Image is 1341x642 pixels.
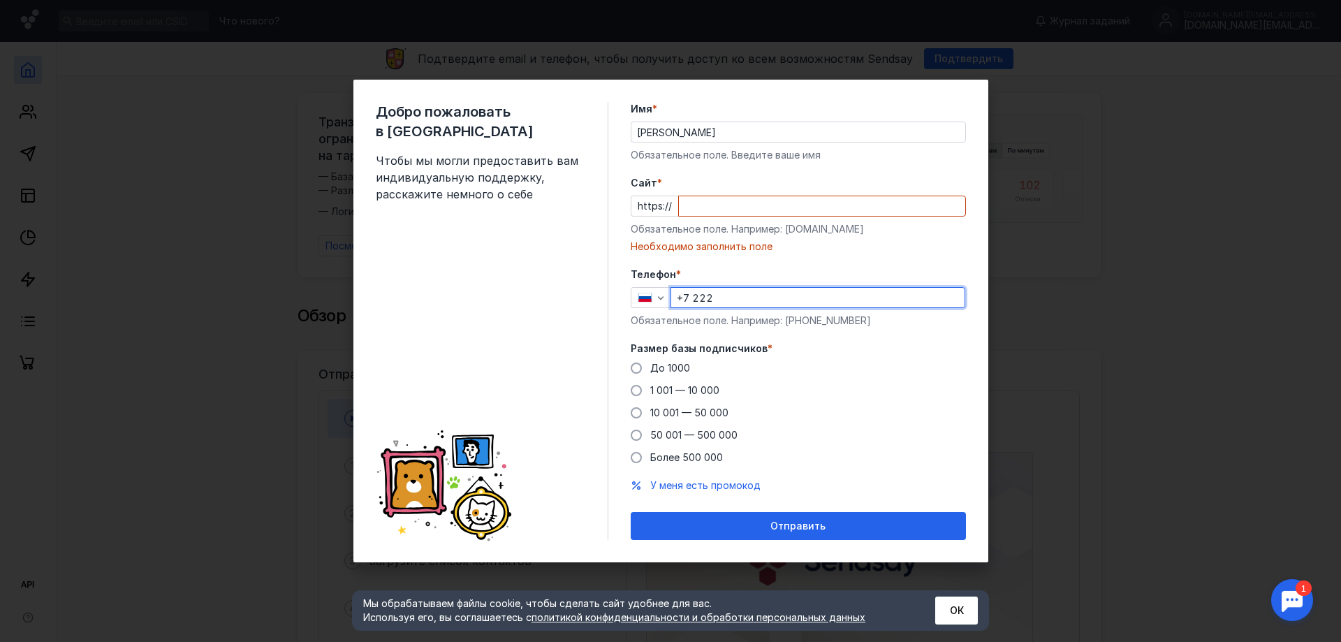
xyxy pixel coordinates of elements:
[650,407,728,418] span: 10 001 — 50 000
[935,597,978,625] button: ОК
[631,268,676,282] span: Телефон
[650,362,690,374] span: До 1000
[650,384,719,396] span: 1 001 — 10 000
[631,176,657,190] span: Cайт
[650,479,761,493] button: У меня есть промокод
[631,342,768,356] span: Размер базы подписчиков
[376,102,585,141] span: Добро пожаловать в [GEOGRAPHIC_DATA]
[631,102,652,116] span: Имя
[363,597,901,625] div: Мы обрабатываем файлы cookie, чтобы сделать сайт удобнее для вас. Используя его, вы соглашаетесь c
[650,479,761,491] span: У меня есть промокод
[631,222,966,236] div: Обязательное поле. Например: [DOMAIN_NAME]
[631,148,966,162] div: Обязательное поле. Введите ваше имя
[31,8,47,24] div: 1
[631,512,966,540] button: Отправить
[650,451,723,463] span: Более 500 000
[631,240,966,254] div: Необходимо заполнить поле
[631,314,966,328] div: Обязательное поле. Например: [PHONE_NUMBER]
[532,611,865,623] a: политикой конфиденциальности и обработки персональных данных
[650,429,738,441] span: 50 001 — 500 000
[770,520,826,532] span: Отправить
[376,152,585,203] span: Чтобы мы могли предоставить вам индивидуальную поддержку, расскажите немного о себе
